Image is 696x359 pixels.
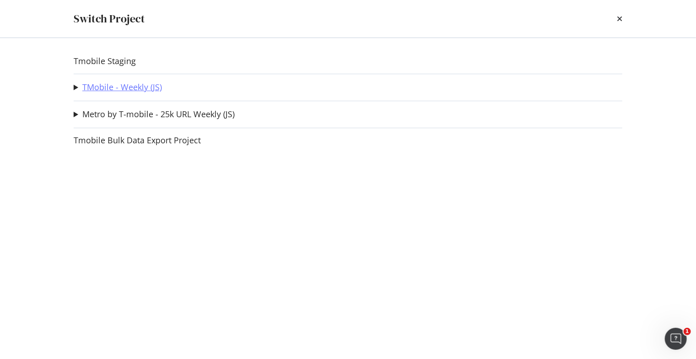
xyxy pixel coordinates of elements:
[74,82,162,93] summary: TMobile - Weekly (JS)
[74,56,136,66] a: Tmobile Staging
[82,109,235,119] a: Metro by T-mobile - 25k URL Weekly (JS)
[74,136,201,145] a: Tmobile Bulk Data Export Project
[665,328,687,350] iframe: Intercom live chat
[74,109,235,120] summary: Metro by T-mobile - 25k URL Weekly (JS)
[684,328,691,335] span: 1
[617,11,622,27] div: times
[74,11,145,27] div: Switch Project
[82,82,162,92] a: TMobile - Weekly (JS)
